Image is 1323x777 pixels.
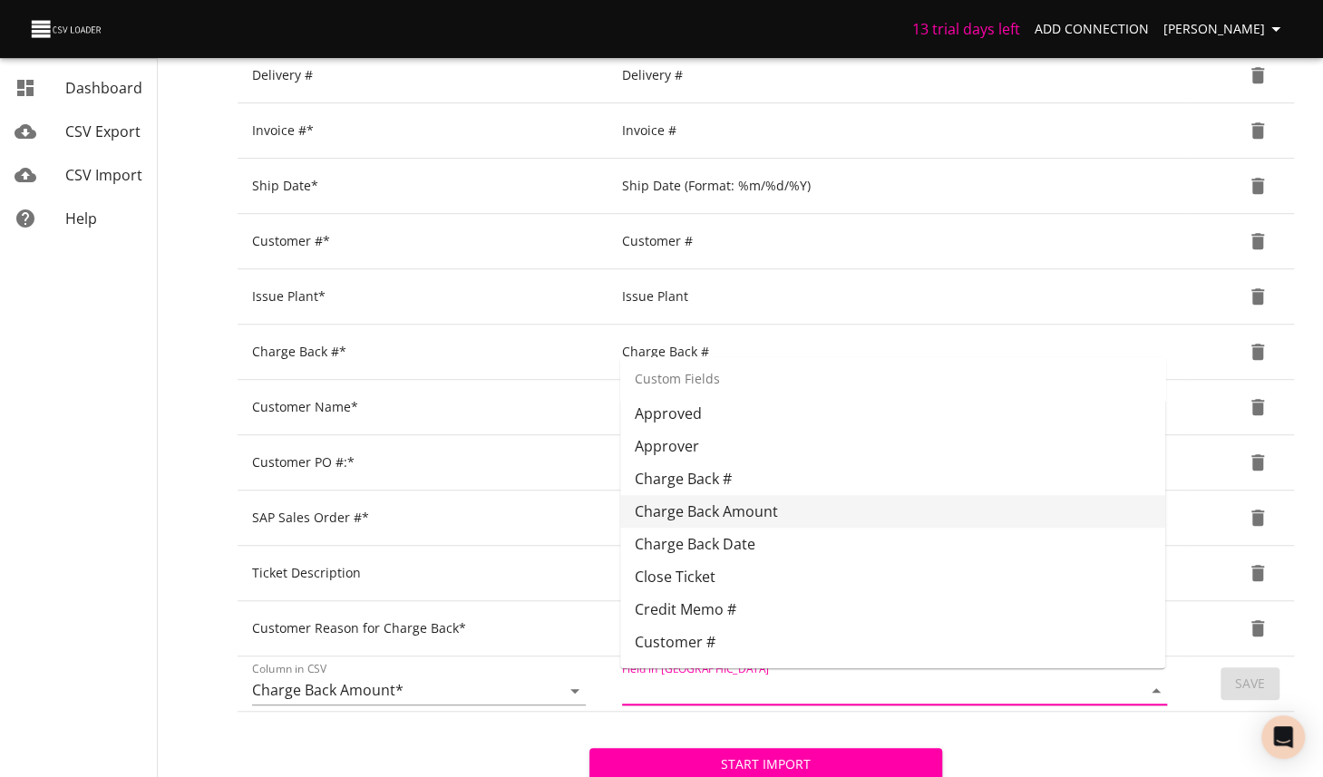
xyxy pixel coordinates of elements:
td: Customer PO #: [608,435,1189,490]
span: CSV Import [65,165,142,185]
button: Delete [1236,496,1279,539]
li: Charge Back Date [620,528,1165,560]
td: Customer Reason for Charge Back* [238,601,608,656]
span: Dashboard [65,78,142,98]
li: Close Ticket [620,560,1165,593]
td: Invoice #* [238,103,608,159]
td: Issue Plant [608,269,1189,325]
li: Customer Name [620,658,1165,691]
li: Approver [620,430,1165,462]
td: SAP Sales Order # [608,490,1189,546]
label: Column in CSV [252,664,327,675]
td: Customer Name* [238,380,608,435]
div: Custom Fields [620,357,1165,401]
td: Customer Name [608,380,1189,435]
td: Delivery # [238,48,608,103]
a: Add Connection [1027,13,1156,46]
button: Close [1143,678,1169,704]
button: Delete [1236,275,1279,318]
button: Delete [1236,441,1279,484]
button: [PERSON_NAME] [1156,13,1294,46]
img: CSV Loader [29,16,105,42]
td: Ship Date* [238,159,608,214]
button: Delete [1236,607,1279,650]
span: [PERSON_NAME] [1163,18,1287,41]
li: Charge Back Amount [620,495,1165,528]
td: Invoice # [608,103,1189,159]
td: Customer Reason for Charge Back [608,601,1189,656]
li: Charge Back # [620,462,1165,495]
button: Delete [1236,53,1279,97]
button: Delete [1236,330,1279,374]
li: Credit Memo # [620,593,1165,626]
span: Start Import [604,753,927,776]
div: Open Intercom Messenger [1261,715,1305,759]
button: Delete [1236,164,1279,208]
td: Delivery # [608,48,1189,103]
button: Open [562,678,588,704]
td: Ticket Description [238,546,608,601]
button: Delete [1236,219,1279,263]
td: Customer # [608,214,1189,269]
td: Ship Date (Format: %m/%d/%Y) [608,159,1189,214]
button: Delete [1236,385,1279,429]
span: CSV Export [65,121,141,141]
button: Delete [1236,109,1279,152]
h6: 13 trial days left [912,16,1020,42]
td: Charge Back # [608,325,1189,380]
span: Help [65,209,97,228]
button: Delete [1236,551,1279,595]
li: Approved [620,397,1165,430]
td: Description [608,546,1189,601]
td: SAP Sales Order #* [238,490,608,546]
label: Field in [GEOGRAPHIC_DATA] [622,664,769,675]
td: Issue Plant* [238,269,608,325]
td: Customer PO #:* [238,435,608,490]
td: Charge Back #* [238,325,608,380]
span: Add Connection [1035,18,1149,41]
li: Customer # [620,626,1165,658]
td: Customer #* [238,214,608,269]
